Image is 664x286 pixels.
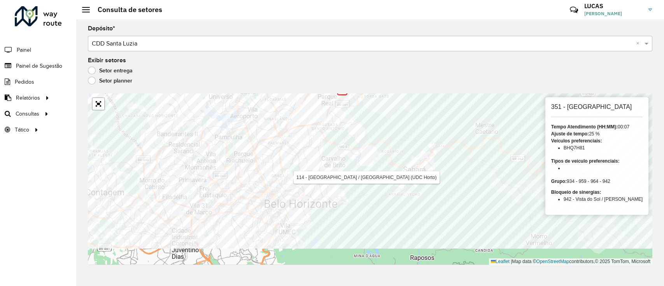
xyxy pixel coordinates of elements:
[551,130,643,137] div: 25 %
[551,189,601,195] strong: Bloqueio de sinergias:
[88,56,126,65] label: Exibir setores
[551,178,643,185] div: 934 - 959 - 964 - 942
[15,126,29,134] span: Tático
[88,67,133,74] label: Setor entrega
[511,259,512,264] span: |
[90,5,162,14] h2: Consulta de setores
[16,94,40,102] span: Relatórios
[489,258,652,265] div: Map data © contributors,© 2025 TomTom, Microsoft
[551,138,602,144] strong: Veículos preferenciais:
[636,39,643,48] span: Clear all
[564,144,643,151] li: BHQ7H81
[551,131,589,137] strong: Ajuste de tempo:
[491,259,510,264] a: Leaflet
[584,2,643,10] h3: LUCAS
[551,123,643,130] div: 00:07
[584,10,643,17] span: [PERSON_NAME]
[16,62,62,70] span: Painel de Sugestão
[88,77,132,84] label: Setor planner
[551,158,620,164] strong: Tipos de veículo preferenciais:
[88,24,115,33] label: Depósito
[16,110,39,118] span: Consultas
[551,103,643,111] h6: 351 - [GEOGRAPHIC_DATA]
[17,46,31,54] span: Painel
[564,196,643,203] li: 942 - Vista do Sol / [PERSON_NAME]
[536,259,569,264] a: OpenStreetMap
[551,179,567,184] strong: Grupo:
[551,124,618,130] strong: Tempo Atendimento (HH:MM):
[15,78,34,86] span: Pedidos
[337,85,347,95] img: Bloqueio de sinergias
[566,2,582,18] a: Contato Rápido
[93,98,104,110] a: Abrir mapa em tela cheia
